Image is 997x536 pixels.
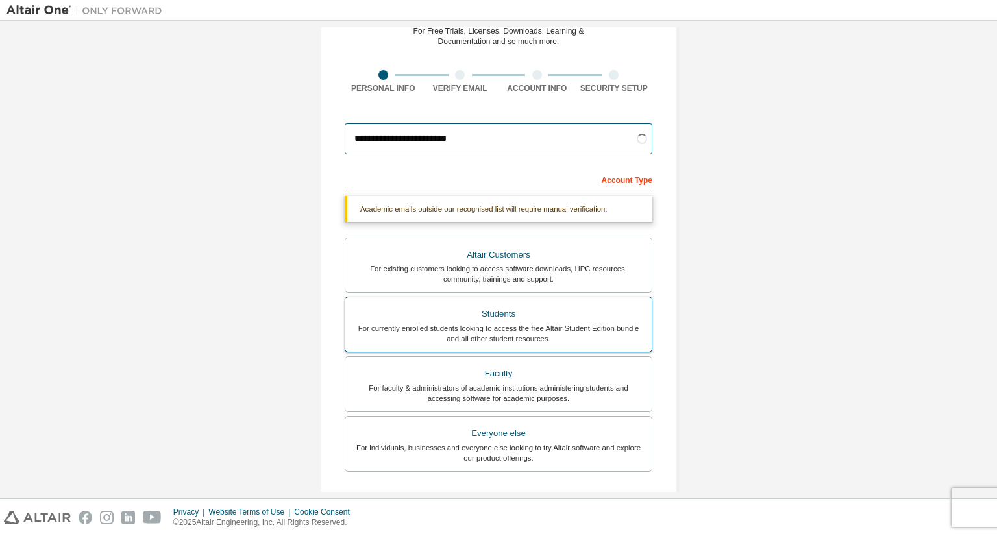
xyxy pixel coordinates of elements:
[353,383,644,404] div: For faculty & administrators of academic institutions administering students and accessing softwa...
[345,83,422,93] div: Personal Info
[173,517,358,528] p: © 2025 Altair Engineering, Inc. All Rights Reserved.
[208,507,294,517] div: Website Terms of Use
[345,491,652,512] div: Your Profile
[345,169,652,189] div: Account Type
[498,83,576,93] div: Account Info
[100,511,114,524] img: instagram.svg
[353,305,644,323] div: Students
[79,511,92,524] img: facebook.svg
[345,196,652,222] div: Academic emails outside our recognised list will require manual verification.
[173,507,208,517] div: Privacy
[121,511,135,524] img: linkedin.svg
[353,263,644,284] div: For existing customers looking to access software downloads, HPC resources, community, trainings ...
[143,511,162,524] img: youtube.svg
[353,424,644,443] div: Everyone else
[353,443,644,463] div: For individuals, businesses and everyone else looking to try Altair software and explore our prod...
[353,246,644,264] div: Altair Customers
[422,83,499,93] div: Verify Email
[4,511,71,524] img: altair_logo.svg
[576,83,653,93] div: Security Setup
[413,26,584,47] div: For Free Trials, Licenses, Downloads, Learning & Documentation and so much more.
[294,507,357,517] div: Cookie Consent
[353,365,644,383] div: Faculty
[353,323,644,344] div: For currently enrolled students looking to access the free Altair Student Edition bundle and all ...
[6,4,169,17] img: Altair One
